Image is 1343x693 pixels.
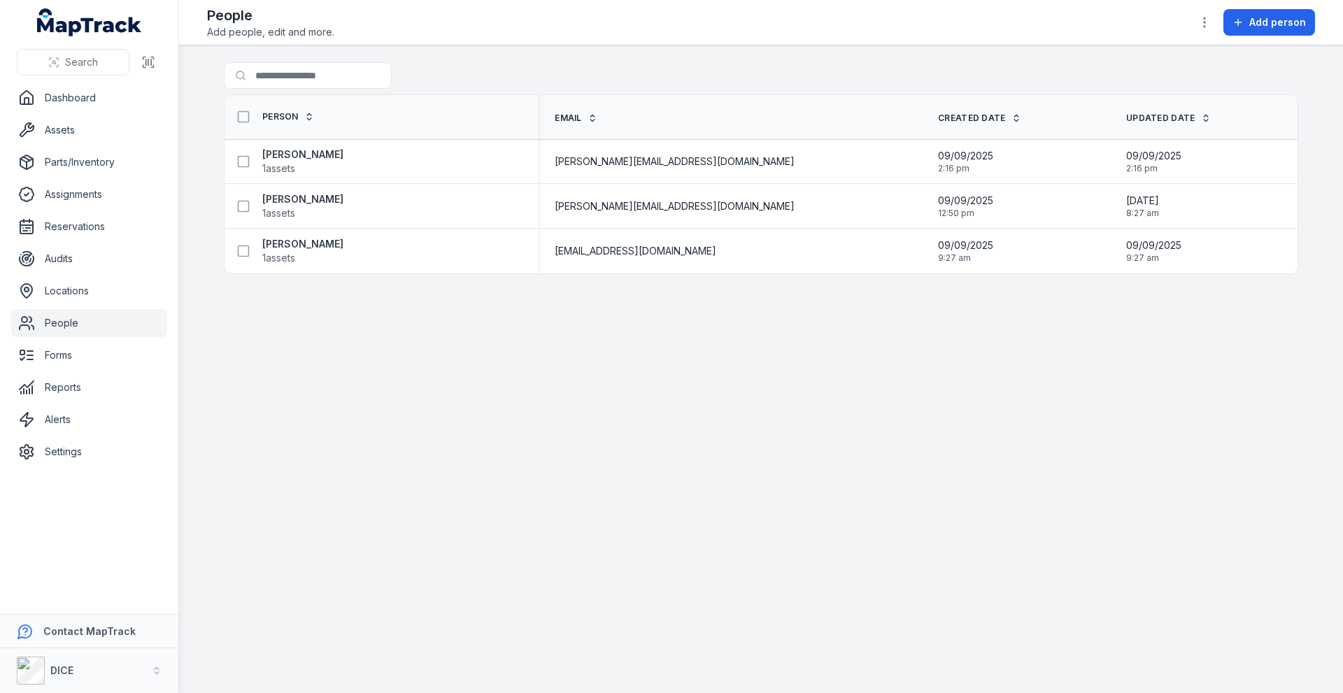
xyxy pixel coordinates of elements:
[17,49,129,76] button: Search
[262,111,299,122] span: Person
[555,155,795,169] span: [PERSON_NAME][EMAIL_ADDRESS][DOMAIN_NAME]
[938,163,993,174] span: 2:16 pm
[50,664,73,676] strong: DICE
[262,162,295,176] span: 1 assets
[11,245,167,273] a: Audits
[1126,194,1159,219] time: 11/09/2025, 8:27:04 am
[938,194,993,219] time: 09/09/2025, 12:50:11 pm
[555,244,716,258] span: [EMAIL_ADDRESS][DOMAIN_NAME]
[1126,113,1211,124] a: Updated Date
[262,206,295,220] span: 1 assets
[1126,238,1181,264] time: 09/09/2025, 9:27:30 am
[11,341,167,369] a: Forms
[1223,9,1315,36] button: Add person
[11,180,167,208] a: Assignments
[938,194,993,208] span: 09/09/2025
[938,208,993,219] span: 12:50 pm
[37,8,142,36] a: MapTrack
[11,84,167,112] a: Dashboard
[1249,15,1306,29] span: Add person
[262,237,343,251] strong: [PERSON_NAME]
[1126,252,1181,264] span: 9:27 am
[43,625,136,637] strong: Contact MapTrack
[938,149,993,163] span: 09/09/2025
[555,113,597,124] a: Email
[11,148,167,176] a: Parts/Inventory
[1126,113,1195,124] span: Updated Date
[11,309,167,337] a: People
[1126,163,1181,174] span: 2:16 pm
[262,148,343,162] strong: [PERSON_NAME]
[11,406,167,434] a: Alerts
[262,251,295,265] span: 1 assets
[938,113,1006,124] span: Created Date
[11,116,167,144] a: Assets
[11,213,167,241] a: Reservations
[938,238,993,264] time: 09/09/2025, 9:27:30 am
[262,192,343,220] a: [PERSON_NAME]1assets
[1126,194,1159,208] span: [DATE]
[11,373,167,401] a: Reports
[938,149,993,174] time: 09/09/2025, 2:16:10 pm
[1126,149,1181,163] span: 09/09/2025
[938,238,993,252] span: 09/09/2025
[11,277,167,305] a: Locations
[262,148,343,176] a: [PERSON_NAME]1assets
[11,438,167,466] a: Settings
[262,192,343,206] strong: [PERSON_NAME]
[262,111,314,122] a: Person
[1126,208,1159,219] span: 8:27 am
[65,55,98,69] span: Search
[1126,149,1181,174] time: 09/09/2025, 2:16:10 pm
[207,25,334,39] span: Add people, edit and more.
[262,237,343,265] a: [PERSON_NAME]1assets
[938,113,1021,124] a: Created Date
[555,199,795,213] span: [PERSON_NAME][EMAIL_ADDRESS][DOMAIN_NAME]
[1126,238,1181,252] span: 09/09/2025
[207,6,334,25] h2: People
[938,252,993,264] span: 9:27 am
[555,113,582,124] span: Email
